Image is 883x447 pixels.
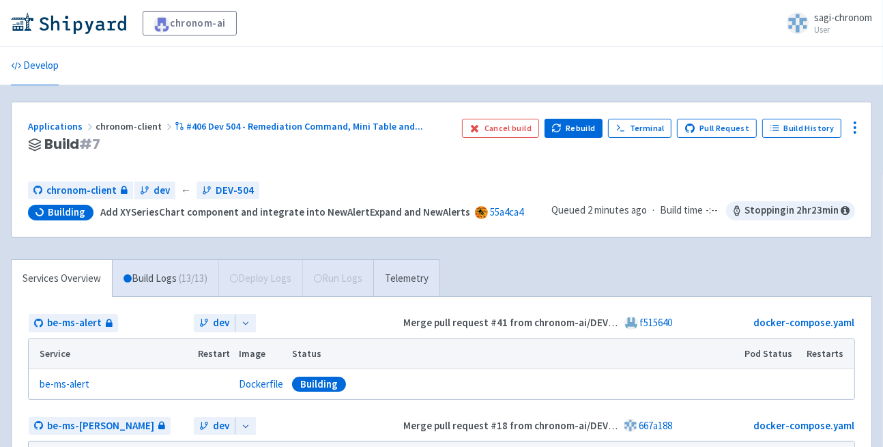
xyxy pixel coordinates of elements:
time: 2 minutes ago [588,203,647,216]
a: docker-compose.yaml [753,316,854,329]
a: sagi-chronom User [779,12,872,34]
a: 667a188 [639,419,673,432]
span: Stopping in 2 hr 23 min [726,201,855,220]
span: dev [213,315,229,331]
a: dev [194,314,235,332]
a: Dockerfile [239,377,283,390]
a: Develop [11,47,59,85]
a: Pull Request [677,119,757,138]
a: Services Overview [12,260,112,298]
span: ( 13 / 13 ) [179,271,207,287]
a: dev [134,182,175,200]
div: · [551,201,855,220]
span: ← [181,183,191,199]
a: #406 Dev 504 - Remediation Command, Mini Table and... [175,120,425,132]
a: be-ms-alert [29,314,118,332]
span: dev [154,183,170,199]
a: Applications [28,120,96,132]
small: User [814,25,872,34]
span: Queued [551,203,647,216]
strong: Merge pull request #18 from chronom-ai/DEV-541 [403,419,628,432]
button: Rebuild [545,119,603,138]
th: Pod Status [740,339,802,369]
span: DEV-504 [216,183,254,199]
span: dev [213,418,229,434]
span: -:-- [706,203,718,218]
div: Building [292,377,346,392]
span: Build time [660,203,703,218]
strong: Merge pull request #41 from chronom-ai/DEV-588-fix-anomaly-severity-type [403,316,752,329]
a: docker-compose.yaml [753,419,854,432]
a: Build Logs (13/13) [113,260,218,298]
span: chronom-client [46,183,117,199]
a: be-ms-alert [40,377,89,392]
span: sagi-chronom [814,11,872,24]
a: be-ms-[PERSON_NAME] [29,417,171,435]
strong: Add XYSeriesChart component and integrate into NewAlertExpand and NewAlerts [100,205,470,218]
button: Cancel build [462,119,539,138]
span: be-ms-[PERSON_NAME] [47,418,154,434]
th: Status [288,339,740,369]
img: Shipyard logo [11,12,126,34]
span: # 7 [79,134,100,154]
span: Build [44,136,100,152]
th: Service [29,339,194,369]
span: #406 Dev 504 - Remediation Command, Mini Table and ... [186,120,423,132]
a: Telemetry [373,260,439,298]
a: Build History [762,119,841,138]
span: be-ms-alert [47,315,102,331]
a: chronom-client [28,182,133,200]
th: Restart [194,339,235,369]
th: Image [235,339,288,369]
a: DEV-504 [197,182,259,200]
span: Building [48,205,85,219]
a: 55a4ca4 [490,205,523,218]
th: Restarts [802,339,854,369]
a: Terminal [608,119,671,138]
a: chronom-ai [143,11,237,35]
a: dev [194,417,235,435]
a: f515640 [640,316,673,329]
span: chronom-client [96,120,175,132]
